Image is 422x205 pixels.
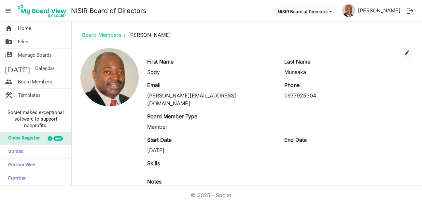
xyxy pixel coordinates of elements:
[403,4,417,18] button: logout
[284,58,310,66] label: Last Name
[5,159,35,172] span: Partner Web
[5,35,13,48] span: folder_shared
[16,3,68,19] img: My Board View Logo
[5,62,30,75] span: [DATE]
[5,132,40,145] span: Glass Register
[147,58,174,66] label: First Name
[18,35,28,48] span: Files
[147,136,172,144] label: Start Date
[3,109,68,129] span: Societ makes exceptional software to support nonprofits.
[284,136,307,144] label: End Date
[2,5,14,17] span: menu
[147,112,197,120] label: Board Member Type
[53,136,63,141] div: new
[355,4,403,17] a: [PERSON_NAME]
[5,75,13,88] span: people
[121,31,171,39] li: [PERSON_NAME]
[342,4,355,17] img: xjiVs4T6btLrL1P87-CzEkdO0qLQtPj2AtgyEbK-M7YmYCBvERDnIw2VgXPfbkJNE4FXtH_0-9BY_I8Xi9_TrQ_thumb.png
[82,32,121,38] a: Board Members
[5,49,13,62] span: switch_account
[147,159,160,167] label: Skills
[147,146,275,154] div: [DATE]
[147,68,275,76] div: Sody
[18,49,52,62] span: Manage Boards
[147,81,161,89] label: Email
[274,7,336,16] button: NISIR Board of Directors dropdownbutton
[5,145,23,158] span: Sumac
[18,89,41,102] span: Templates
[5,172,26,185] span: Frontier
[147,92,275,107] div: [PERSON_NAME][EMAIL_ADDRESS][DOMAIN_NAME]
[284,92,412,99] div: 0977925304
[284,81,300,89] label: Phone
[284,68,412,76] div: Munsaka
[5,22,13,35] span: home
[18,75,52,88] span: Board Members
[404,50,410,55] span: edit
[191,192,231,198] a: © 2025 - Societ
[18,22,31,35] span: Home
[147,178,162,185] label: Notes
[147,123,275,131] div: Member
[80,48,138,106] img: xjiVs4T6btLrL1P87-CzEkdO0qLQtPj2AtgyEbK-M7YmYCBvERDnIw2VgXPfbkJNE4FXtH_0-9BY_I8Xi9_TrQ_full.png
[403,48,412,58] button: edit
[16,3,71,19] a: My Board View Logo
[35,62,54,75] span: Calendar
[5,89,13,102] span: construction
[71,4,147,17] a: NISIR Board of Directors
